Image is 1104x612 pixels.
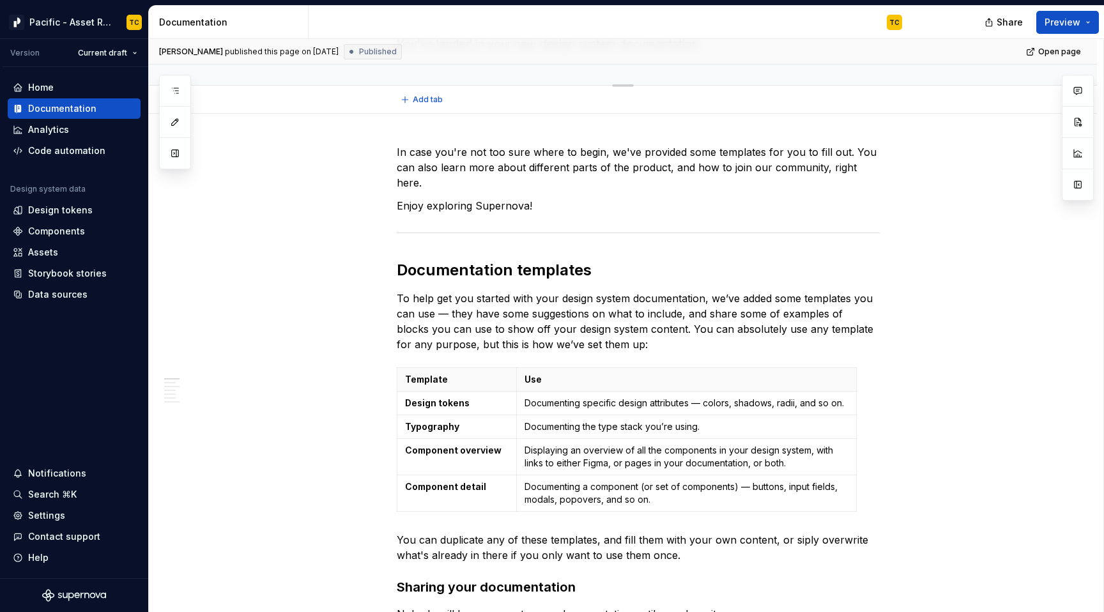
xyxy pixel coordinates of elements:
[413,95,443,105] span: Add tab
[28,102,96,115] div: Documentation
[8,77,141,98] a: Home
[72,44,143,62] button: Current draft
[8,119,141,140] a: Analytics
[78,48,127,58] span: Current draft
[8,505,141,526] a: Settings
[159,47,223,57] span: [PERSON_NAME]
[8,263,141,284] a: Storybook stories
[359,47,397,57] span: Published
[405,373,509,386] p: Template
[397,144,880,190] p: In case you're not too sure where to begin, we've provided some templates for you to fill out. Yo...
[28,204,93,217] div: Design tokens
[525,397,848,409] p: Documenting specific design attributes — colors, shadows, radii, and so on.
[129,17,139,27] div: TC
[525,444,848,470] p: Displaying an overview of all the components in your design system, with links to either Figma, o...
[28,488,77,501] div: Search ⌘K
[8,200,141,220] a: Design tokens
[28,530,100,543] div: Contact support
[28,288,88,301] div: Data sources
[1045,16,1080,29] span: Preview
[397,91,448,109] button: Add tab
[889,17,900,27] div: TC
[397,532,880,563] p: You can duplicate any of these templates, and fill them with your own content, or siply overwrite...
[397,260,880,280] h2: Documentation templates
[8,221,141,241] a: Components
[29,16,111,29] div: Pacific - Asset Repository (Glyphs)
[28,246,58,259] div: Assets
[28,267,107,280] div: Storybook stories
[9,15,24,30] img: 8d0dbd7b-a897-4c39-8ca0-62fbda938e11.png
[28,509,65,522] div: Settings
[159,16,303,29] div: Documentation
[8,284,141,305] a: Data sources
[8,98,141,119] a: Documentation
[1036,11,1099,34] button: Preview
[405,445,502,455] strong: Component overview
[28,551,49,564] div: Help
[10,184,86,194] div: Design system data
[405,397,470,408] strong: Design tokens
[8,463,141,484] button: Notifications
[42,589,106,602] svg: Supernova Logo
[397,578,880,596] h3: Sharing your documentation
[1022,43,1087,61] a: Open page
[525,420,848,433] p: Documenting the type stack you’re using.
[997,16,1023,29] span: Share
[8,547,141,568] button: Help
[28,123,69,136] div: Analytics
[397,198,880,213] p: Enjoy exploring Supernova!
[397,291,880,352] p: To help get you started with your design system documentation, we’ve added some templates you can...
[10,48,40,58] div: Version
[3,8,146,36] button: Pacific - Asset Repository (Glyphs)TC
[405,481,486,492] strong: Component detail
[8,484,141,505] button: Search ⌘K
[8,141,141,161] a: Code automation
[978,11,1031,34] button: Share
[525,373,848,386] p: Use
[28,81,54,94] div: Home
[525,480,848,506] p: Documenting a component (or set of components) — buttons, input fields, modals, popovers, and so on.
[28,144,105,157] div: Code automation
[1038,47,1081,57] span: Open page
[8,242,141,263] a: Assets
[8,526,141,547] button: Contact support
[405,421,459,432] strong: Typography
[28,467,86,480] div: Notifications
[28,225,85,238] div: Components
[225,47,339,57] div: published this page on [DATE]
